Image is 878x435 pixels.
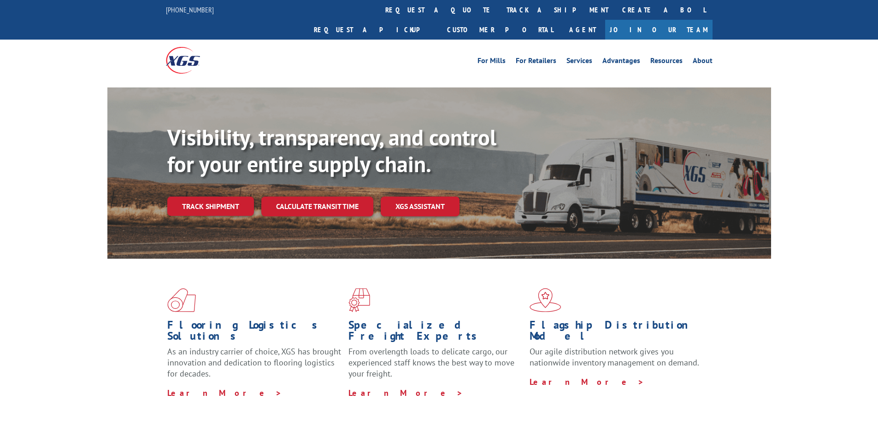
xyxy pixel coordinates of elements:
h1: Flooring Logistics Solutions [167,319,342,346]
a: Services [566,57,592,67]
a: Join Our Team [605,20,713,40]
a: Advantages [602,57,640,67]
a: Track shipment [167,197,254,216]
img: xgs-icon-focused-on-flooring-red [348,288,370,312]
a: Learn More > [167,388,282,398]
h1: Specialized Freight Experts [348,319,523,346]
a: Agent [560,20,605,40]
a: [PHONE_NUMBER] [166,5,214,14]
a: Customer Portal [440,20,560,40]
a: For Mills [477,57,506,67]
a: For Retailers [516,57,556,67]
a: Request a pickup [307,20,440,40]
img: xgs-icon-total-supply-chain-intelligence-red [167,288,196,312]
a: Learn More > [530,377,644,387]
p: From overlength loads to delicate cargo, our experienced staff knows the best way to move your fr... [348,346,523,387]
b: Visibility, transparency, and control for your entire supply chain. [167,123,496,178]
img: xgs-icon-flagship-distribution-model-red [530,288,561,312]
a: About [693,57,713,67]
a: Calculate transit time [261,197,373,216]
span: Our agile distribution network gives you nationwide inventory management on demand. [530,346,699,368]
h1: Flagship Distribution Model [530,319,704,346]
span: As an industry carrier of choice, XGS has brought innovation and dedication to flooring logistics... [167,346,341,379]
a: XGS ASSISTANT [381,197,460,216]
a: Learn More > [348,388,463,398]
a: Resources [650,57,683,67]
